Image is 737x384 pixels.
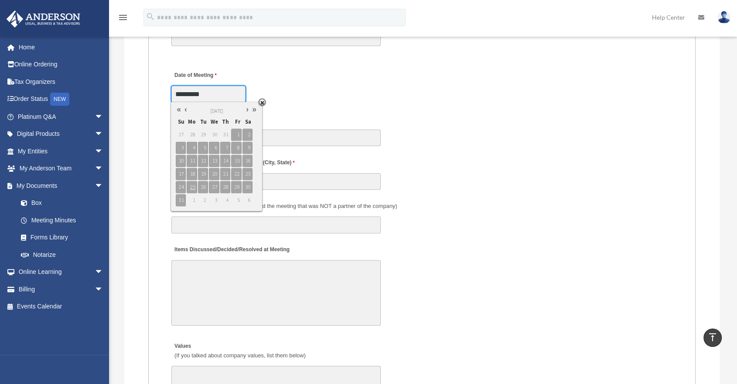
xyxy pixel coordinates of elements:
[242,168,252,180] span: 23
[220,168,230,180] span: 21
[171,244,292,256] label: Items Discussed/Decided/Resolved at Meeting
[198,142,208,154] span: 5
[6,125,116,143] a: Digital Productsarrow_drop_down
[171,70,254,82] label: Date of Meeting
[220,181,230,193] span: 28
[187,194,197,206] span: 1
[95,125,112,143] span: arrow_drop_down
[50,93,69,106] div: NEW
[6,280,116,298] a: Billingarrow_drop_down
[242,142,252,154] span: 9
[118,12,128,23] i: menu
[220,155,230,167] span: 14
[174,352,306,359] span: (If you talked about company values, list them below)
[176,142,186,154] span: 3
[12,246,116,263] a: Notarize
[209,194,219,206] span: 3
[198,155,208,167] span: 12
[6,108,116,125] a: Platinum Q&Aarrow_drop_down
[209,116,219,128] span: We
[6,38,116,56] a: Home
[209,155,219,167] span: 13
[231,128,241,141] span: 1
[231,142,241,154] span: 8
[220,142,230,154] span: 7
[198,128,208,141] span: 29
[171,340,308,361] label: Values
[717,11,730,24] img: User Pic
[703,329,722,347] a: vertical_align_top
[146,12,155,21] i: search
[187,116,197,128] span: Mo
[198,116,208,128] span: Tu
[6,90,116,108] a: Order StatusNEW
[176,168,186,180] span: 17
[187,128,197,141] span: 28
[209,128,219,141] span: 30
[242,128,252,141] span: 2
[95,263,112,281] span: arrow_drop_down
[242,116,252,128] span: Sa
[95,142,112,160] span: arrow_drop_down
[6,298,116,315] a: Events Calendar
[6,56,116,73] a: Online Ordering
[242,194,252,206] span: 6
[95,160,112,178] span: arrow_drop_down
[4,10,83,28] img: Anderson Advisors Platinum Portal
[209,142,219,154] span: 6
[242,155,252,167] span: 16
[231,168,241,180] span: 22
[242,181,252,193] span: 30
[707,332,718,342] i: vertical_align_top
[95,280,112,298] span: arrow_drop_down
[187,155,197,167] span: 11
[118,15,128,23] a: menu
[210,108,223,114] span: [DATE]
[231,155,241,167] span: 15
[198,168,208,180] span: 19
[176,194,186,206] span: 31
[6,142,116,160] a: My Entitiesarrow_drop_down
[6,263,116,281] a: Online Learningarrow_drop_down
[12,229,116,246] a: Forms Library
[231,194,241,206] span: 5
[187,181,197,193] span: 25
[220,116,230,128] span: Th
[12,194,116,212] a: Box
[176,155,186,167] span: 10
[231,116,241,128] span: Fr
[176,116,186,128] span: Su
[209,181,219,193] span: 27
[6,160,116,177] a: My Anderson Teamarrow_drop_down
[198,194,208,206] span: 2
[6,73,116,90] a: Tax Organizers
[206,203,397,209] span: (Did anyone else attend the meeting that was NOT a partner of the company)
[171,201,399,212] label: Also Present
[12,211,112,229] a: Meeting Minutes
[95,177,112,195] span: arrow_drop_down
[95,108,112,126] span: arrow_drop_down
[6,177,116,194] a: My Documentsarrow_drop_down
[176,128,186,141] span: 27
[187,168,197,180] span: 18
[220,194,230,206] span: 4
[198,181,208,193] span: 26
[220,128,230,141] span: 31
[209,168,219,180] span: 20
[187,142,197,154] span: 4
[176,181,186,193] span: 24
[231,181,241,193] span: 29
